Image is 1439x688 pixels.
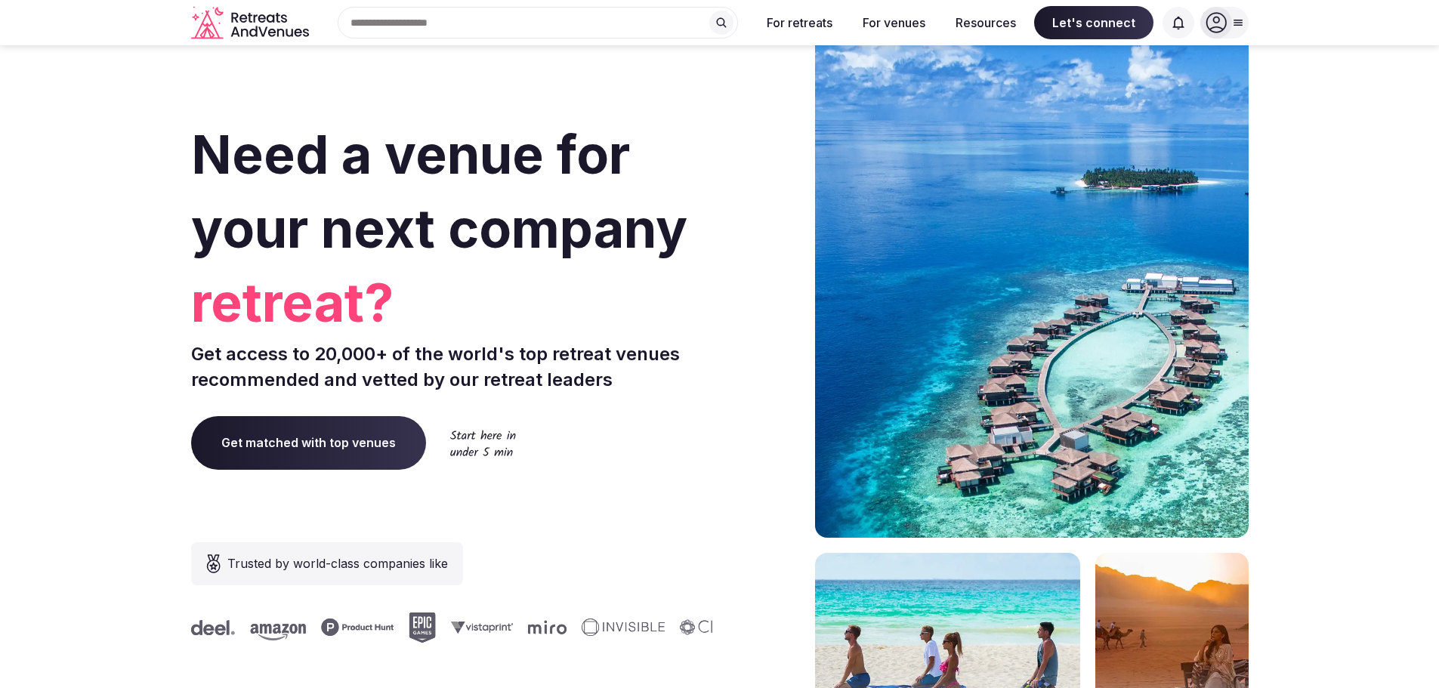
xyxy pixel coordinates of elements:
[580,619,663,637] svg: Invisible company logo
[449,621,511,634] svg: Vistaprint company logo
[527,620,565,634] svg: Miro company logo
[191,122,687,261] span: Need a venue for your next company
[943,6,1028,39] button: Resources
[191,6,312,40] a: Visit the homepage
[227,554,448,572] span: Trusted by world-class companies like
[191,416,426,469] a: Get matched with top venues
[851,6,937,39] button: For venues
[190,620,233,635] svg: Deel company logo
[450,430,516,456] img: Start here in under 5 min
[407,612,434,643] svg: Epic Games company logo
[191,6,312,40] svg: Retreats and Venues company logo
[191,341,714,392] p: Get access to 20,000+ of the world's top retreat venues recommended and vetted by our retreat lea...
[755,6,845,39] button: For retreats
[191,266,714,340] span: retreat?
[1034,6,1153,39] span: Let's connect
